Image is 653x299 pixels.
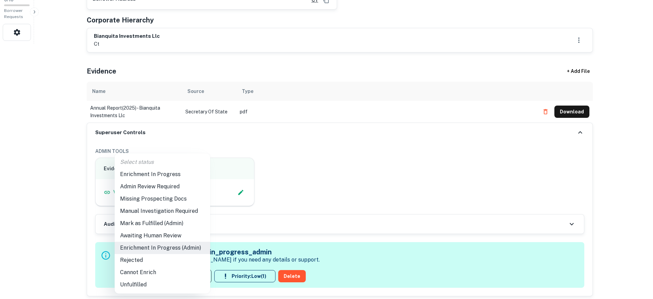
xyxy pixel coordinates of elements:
[115,193,210,205] li: Missing Prospecting Docs
[115,279,210,291] li: Unfulfilled
[115,254,210,266] li: Rejected
[115,217,210,230] li: Mark as Fulfilled (Admin)
[115,242,210,254] li: Enrichment In Progress (Admin)
[619,245,653,277] iframe: Chat Widget
[115,205,210,217] li: Manual Investigation Required
[115,230,210,242] li: Awaiting Human Review
[115,180,210,193] li: Admin Review Required
[115,266,210,279] li: Cannot Enrich
[115,168,210,180] li: Enrichment In Progress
